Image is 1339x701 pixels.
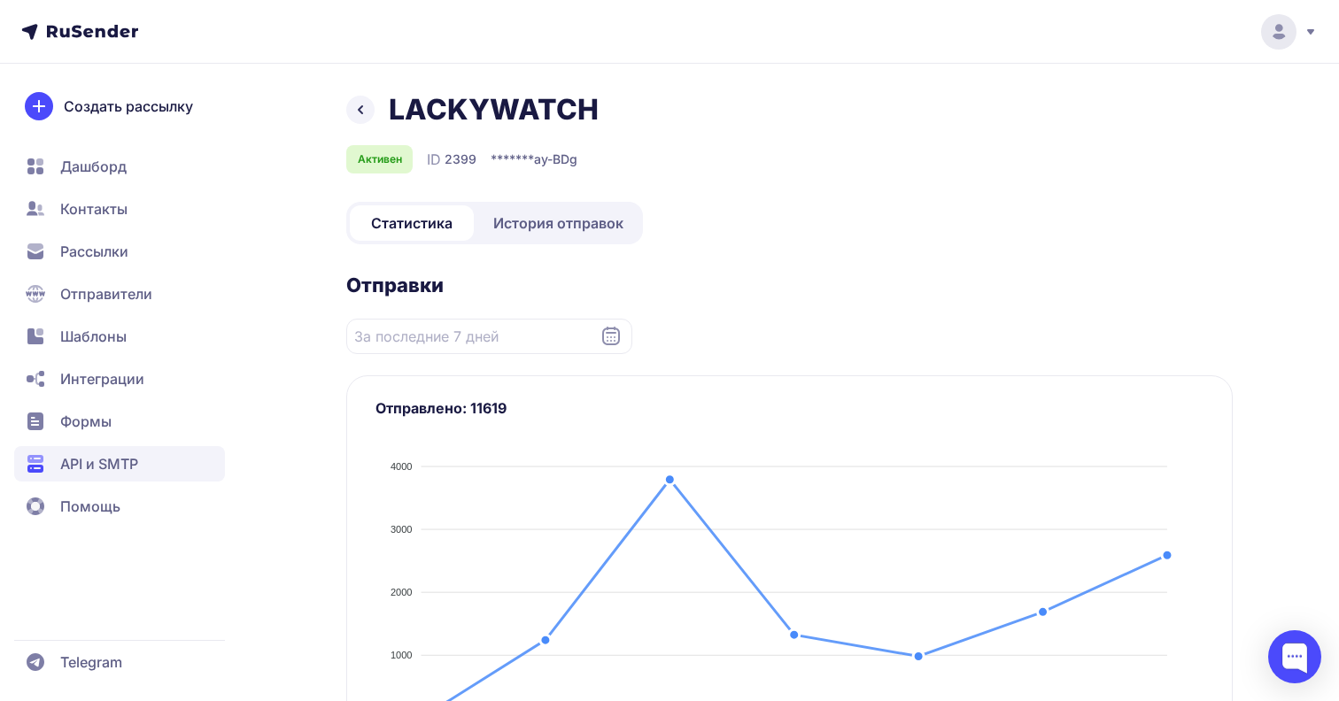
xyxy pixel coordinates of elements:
[346,319,632,354] input: Datepicker input
[64,96,193,117] span: Создать рассылку
[389,92,599,127] h1: LACKYWATCH
[60,156,127,177] span: Дашборд
[375,397,1204,419] h3: Отправлено: 11619
[60,241,128,262] span: Рассылки
[60,411,112,432] span: Формы
[350,205,474,241] a: Статистика
[60,453,138,474] span: API и SMTP
[391,587,412,597] tspan: 2000
[14,644,225,680] a: Telegram
[493,212,623,234] span: История отправок
[60,368,144,389] span: Интеграции
[60,326,127,347] span: Шаблоны
[391,650,412,660] tspan: 1000
[391,461,412,472] tspan: 4000
[534,150,577,168] span: ay-BDg
[371,212,453,234] span: Статистика
[346,273,1233,297] h2: Отправки
[60,283,152,304] span: Отправители
[60,198,128,220] span: Контакты
[477,205,639,241] a: История отправок
[358,152,402,166] span: Активен
[427,149,476,170] div: ID
[60,651,122,673] span: Telegram
[391,524,412,535] tspan: 3000
[60,496,120,517] span: Помощь
[445,150,476,168] span: 2399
